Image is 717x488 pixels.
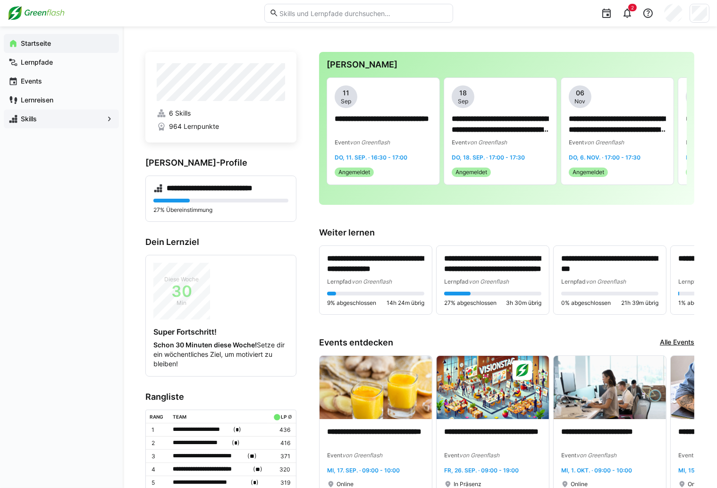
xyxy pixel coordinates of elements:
strong: Schon 30 Minuten diese Woche! [153,341,257,349]
p: 416 [271,439,290,447]
span: Event [678,452,693,459]
span: 964 Lernpunkte [169,122,219,131]
img: image [554,356,666,419]
div: Rang [150,414,163,420]
span: von Greenflash [584,139,624,146]
span: Angemeldet [456,168,487,176]
img: image [437,356,549,419]
img: image [320,356,432,419]
p: 27% Übereinstimmung [153,206,288,214]
span: Event [335,139,350,146]
h3: Rangliste [145,392,296,402]
h3: [PERSON_NAME]-Profile [145,158,296,168]
span: ( ) [247,451,257,461]
a: Alle Events [660,337,694,348]
div: LP [281,414,287,420]
span: Mi, 17. Sep. · 09:00 - 10:00 [327,467,400,474]
a: ø [288,412,292,420]
h3: Dein Lernziel [145,237,296,247]
span: 18 [459,88,467,98]
span: von Greenflash [586,278,626,285]
span: von Greenflash [459,452,499,459]
span: Lernpfad [678,278,703,285]
span: Lernpfad [444,278,469,285]
span: Lernpfad [327,278,352,285]
h3: Weiter lernen [319,227,694,238]
p: 320 [271,466,290,473]
span: 9% abgeschlossen [327,299,376,307]
span: von Greenflash [469,278,509,285]
span: von Greenflash [352,278,392,285]
span: 11 [343,88,349,98]
span: ( ) [232,438,240,448]
span: 0% abgeschlossen [561,299,611,307]
p: 371 [271,453,290,460]
p: 2 [152,439,166,447]
span: 6 Skills [169,109,191,118]
span: Mi, 1. Okt. · 09:00 - 10:00 [561,467,632,474]
span: von Greenflash [576,452,616,459]
span: von Greenflash [342,452,382,459]
span: Online [571,480,588,488]
span: Event [561,452,576,459]
span: Sep [341,98,351,105]
p: 4 [152,466,166,473]
p: 5 [152,479,166,487]
span: 27% abgeschlossen [444,299,497,307]
span: 2 [631,5,634,10]
p: 1 [152,426,166,434]
span: Sep [458,98,468,105]
span: Nov [575,98,586,105]
span: Event [569,139,584,146]
span: ( ) [251,478,259,488]
span: 3h 30m übrig [506,299,541,307]
span: Angemeldet [338,168,370,176]
h3: Events entdecken [319,337,393,348]
span: von Greenflash [350,139,390,146]
span: Event [452,139,467,146]
span: 14h 24m übrig [387,299,424,307]
p: 319 [271,479,290,487]
span: Event [327,452,342,459]
h3: [PERSON_NAME] [327,59,687,70]
span: Do, 18. Sep. · 17:00 - 17:30 [452,154,525,161]
a: 6 Skills [157,109,285,118]
span: Online [337,480,354,488]
span: Event [686,139,701,146]
span: Angemeldet [573,168,604,176]
span: In Präsenz [454,480,481,488]
span: Do, 6. Nov. · 17:00 - 17:30 [569,154,641,161]
span: Online [688,480,705,488]
p: 3 [152,453,166,460]
span: ( ) [233,425,241,435]
p: Setze dir ein wöchentliches Ziel, um motiviert zu bleiben! [153,340,288,369]
span: Lernpfad [561,278,586,285]
span: 06 [576,88,584,98]
h4: Super Fortschritt! [153,327,288,337]
span: ( ) [253,464,262,474]
input: Skills und Lernpfade durchsuchen… [278,9,447,17]
div: Team [173,414,187,420]
span: Do, 11. Sep. · 16:30 - 17:00 [335,154,407,161]
p: 436 [271,426,290,434]
span: Fr, 26. Sep. · 09:00 - 19:00 [444,467,519,474]
span: von Greenflash [467,139,507,146]
span: Event [444,452,459,459]
span: 21h 39m übrig [621,299,658,307]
